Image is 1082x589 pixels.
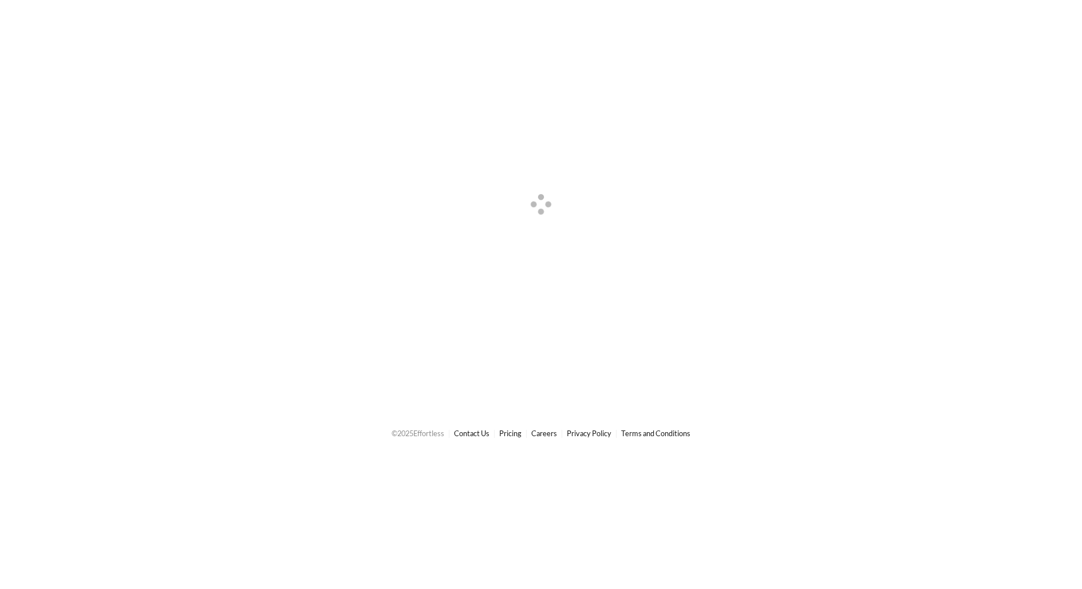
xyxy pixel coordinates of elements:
[392,429,444,438] span: © 2025 Effortless
[567,429,611,438] a: Privacy Policy
[454,429,489,438] a: Contact Us
[499,429,522,438] a: Pricing
[621,429,690,438] a: Terms and Conditions
[531,429,557,438] a: Careers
